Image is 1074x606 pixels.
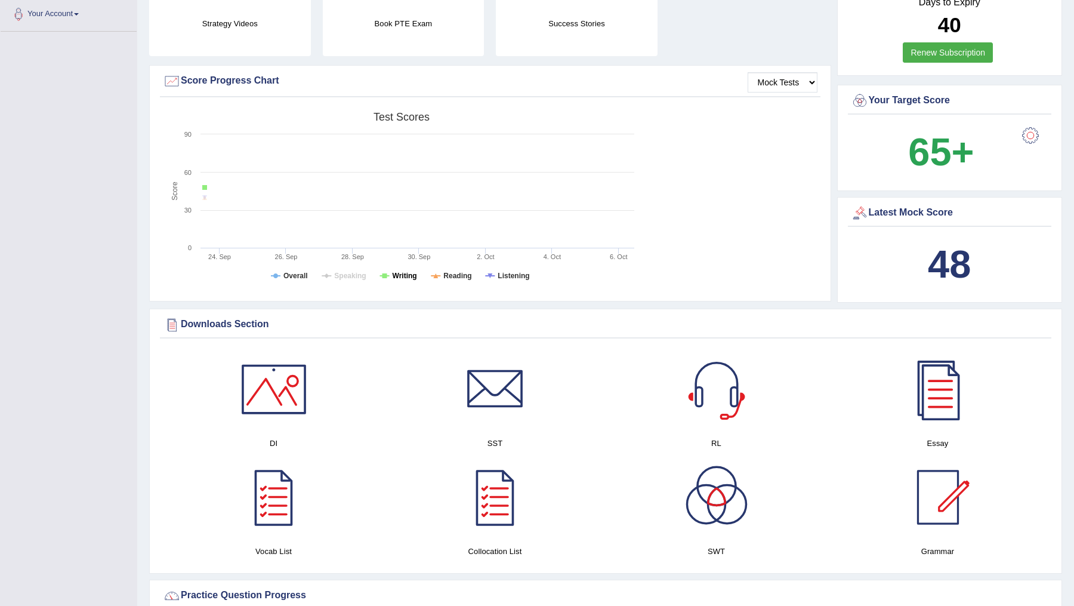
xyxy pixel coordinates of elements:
div: Practice Question Progress [163,587,1048,605]
b: 40 [938,13,961,36]
text: 0 [188,244,192,251]
text: 90 [184,131,192,138]
tspan: Score [171,182,179,201]
div: Score Progress Chart [163,72,817,90]
tspan: Writing [393,272,417,280]
h4: RL [612,437,821,450]
tspan: 6. Oct [610,253,627,260]
h4: SWT [612,545,821,558]
div: Your Target Score [851,92,1049,110]
h4: Collocation List [390,545,600,558]
tspan: Speaking [334,272,366,280]
h4: Book PTE Exam [323,17,484,30]
tspan: 28. Sep [341,253,364,260]
tspan: 2. Oct [477,253,494,260]
div: Downloads Section [163,316,1048,334]
div: Latest Mock Score [851,204,1049,222]
text: 30 [184,207,192,214]
h4: Strategy Videos [149,17,311,30]
tspan: Listening [498,272,529,280]
tspan: 4. Oct [544,253,561,260]
h4: Success Stories [496,17,658,30]
text: 60 [184,169,192,176]
b: 48 [928,242,971,286]
tspan: 24. Sep [208,253,231,260]
tspan: 30. Sep [408,253,430,260]
h4: Grammar [833,545,1042,558]
a: Renew Subscription [903,42,993,63]
h4: Vocab List [169,545,378,558]
h4: DI [169,437,378,450]
tspan: Reading [443,272,471,280]
h4: SST [390,437,600,450]
tspan: Overall [283,272,308,280]
tspan: Test scores [374,111,430,123]
h4: Essay [833,437,1042,450]
b: 65+ [908,130,974,174]
tspan: 26. Sep [275,253,298,260]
